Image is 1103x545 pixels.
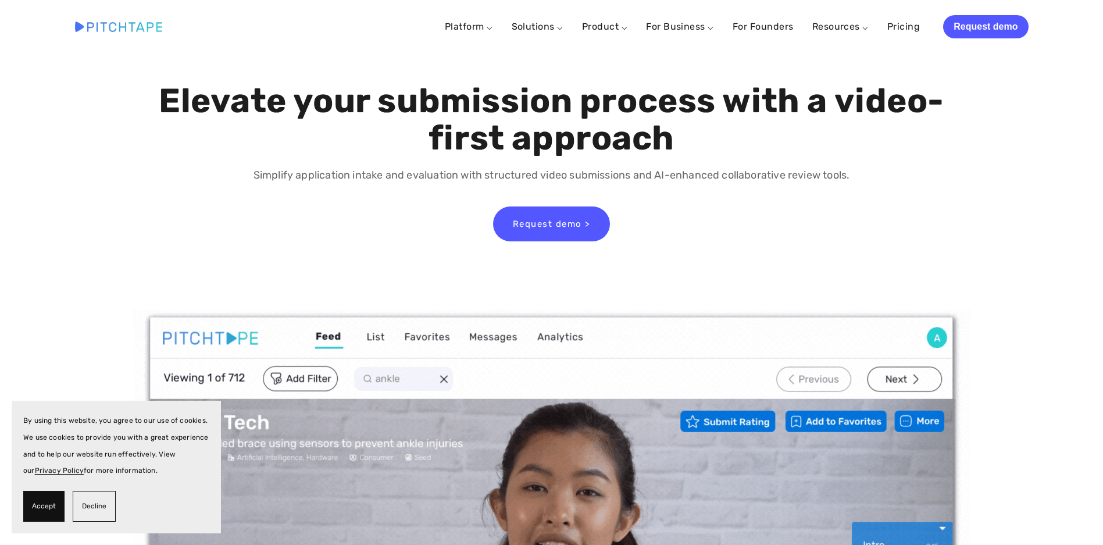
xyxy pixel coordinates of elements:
[156,83,947,157] h1: Elevate your submission process with a video-first approach
[35,466,84,475] a: Privacy Policy
[73,491,116,522] button: Decline
[887,16,920,37] a: Pricing
[23,491,65,522] button: Accept
[493,206,610,241] a: Request demo >
[156,167,947,184] p: Simplify application intake and evaluation with structured video submissions and AI-enhanced coll...
[646,21,714,32] a: For Business ⌵
[733,16,794,37] a: For Founders
[582,21,627,32] a: Product ⌵
[75,22,162,31] img: Pitchtape | Video Submission Management Software
[23,412,209,479] p: By using this website, you agree to our use of cookies. We use cookies to provide you with a grea...
[12,401,221,533] section: Cookie banner
[812,21,869,32] a: Resources ⌵
[512,21,563,32] a: Solutions ⌵
[82,498,106,515] span: Decline
[445,21,493,32] a: Platform ⌵
[943,15,1028,38] a: Request demo
[32,498,56,515] span: Accept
